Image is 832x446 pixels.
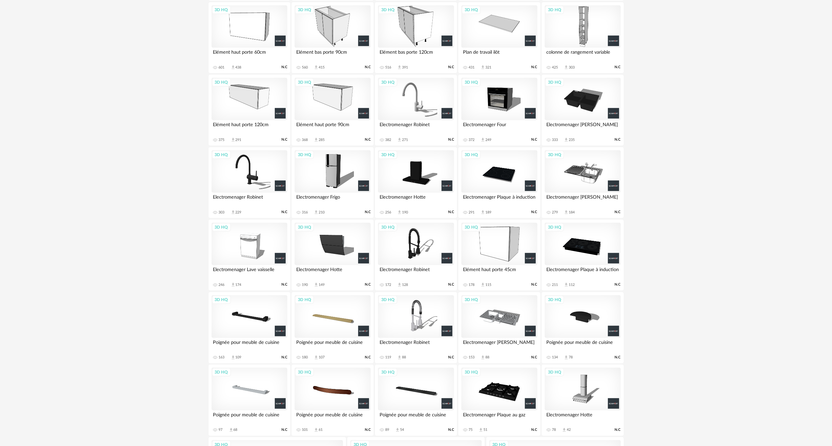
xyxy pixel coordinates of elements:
[462,151,481,159] div: 3D HQ
[480,210,485,215] span: Download icon
[365,65,371,70] span: N.C
[212,120,287,133] div: Elément haut porte 120cm
[542,365,623,436] a: 3D HQ Electromenager Hotte 78 Download icon 42 N.C
[461,193,537,206] div: Electromenager Plaque à induction
[462,368,481,376] div: 3D HQ
[314,355,319,360] span: Download icon
[295,410,370,424] div: Poignée pour meuble de cuisine
[478,428,483,432] span: Download icon
[461,120,537,133] div: Electromenager Four
[281,355,287,360] span: N.C
[545,338,620,351] div: Poignée pour meuble de cuisine
[281,428,287,432] span: N.C
[212,410,287,424] div: Poignée pour meuble de cuisine
[397,137,402,142] span: Download icon
[552,355,558,360] div: 134
[295,338,370,351] div: Poignée pour meuble de cuisine
[378,6,397,14] div: 3D HQ
[458,220,540,291] a: 3D HQ Elément haut porte 45cm 178 Download icon 115 N.C
[292,292,373,363] a: 3D HQ Poignée pour meuble de cuisine 180 Download icon 107 N.C
[292,75,373,146] a: 3D HQ Elément haut porte 90cm 368 Download icon 285 N.C
[319,138,325,142] div: 285
[212,223,231,232] div: 3D HQ
[319,210,325,215] div: 210
[385,138,391,142] div: 382
[462,78,481,87] div: 3D HQ
[469,355,474,360] div: 153
[469,65,474,70] div: 431
[365,355,371,360] span: N.C
[292,147,373,218] a: 3D HQ Electromenager Frigo 316 Download icon 210 N.C
[402,210,408,215] div: 190
[542,75,623,146] a: 3D HQ Electromenager [PERSON_NAME] 333 Download icon 235 N.C
[448,65,454,70] span: N.C
[219,138,225,142] div: 375
[209,365,290,436] a: 3D HQ Poignée pour meuble de cuisine 97 Download icon 68 N.C
[231,210,236,215] span: Download icon
[461,338,537,351] div: Electromenager [PERSON_NAME]
[314,65,319,70] span: Download icon
[281,210,287,214] span: N.C
[531,355,537,360] span: N.C
[236,210,242,215] div: 229
[385,283,391,287] div: 172
[402,65,408,70] div: 391
[531,65,537,70] span: N.C
[375,147,457,218] a: 3D HQ Electromenager Hotte 256 Download icon 190 N.C
[448,355,454,360] span: N.C
[545,410,620,424] div: Electromenager Hotte
[569,355,573,360] div: 78
[219,65,225,70] div: 601
[295,78,314,87] div: 3D HQ
[397,65,402,70] span: Download icon
[615,428,621,432] span: N.C
[385,428,389,432] div: 89
[378,78,397,87] div: 3D HQ
[209,147,290,218] a: 3D HQ Electromenager Robinet 303 Download icon 229 N.C
[378,265,454,278] div: Electromenager Robinet
[448,428,454,432] span: N.C
[569,138,575,142] div: 235
[545,265,620,278] div: Electromenager Plaque à induction
[236,138,242,142] div: 291
[281,137,287,142] span: N.C
[212,295,231,304] div: 3D HQ
[375,2,457,73] a: 3D HQ Elément bas porte 120cm 516 Download icon 391 N.C
[458,2,540,73] a: 3D HQ Plan de travail ilôt 431 Download icon 321 N.C
[448,137,454,142] span: N.C
[292,365,373,436] a: 3D HQ Poignée pour meuble de cuisine 101 Download icon 61 N.C
[545,368,564,376] div: 3D HQ
[236,355,242,360] div: 109
[485,138,491,142] div: 249
[319,428,323,432] div: 61
[212,338,287,351] div: Poignée pour meuble de cuisine
[462,6,481,14] div: 3D HQ
[545,151,564,159] div: 3D HQ
[378,120,454,133] div: Electromenager Robinet
[469,210,474,215] div: 291
[365,428,371,432] span: N.C
[397,210,402,215] span: Download icon
[485,283,491,287] div: 115
[231,65,236,70] span: Download icon
[615,65,621,70] span: N.C
[542,147,623,218] a: 3D HQ Electromenager [PERSON_NAME] 279 Download icon 184 N.C
[545,6,564,14] div: 3D HQ
[319,355,325,360] div: 107
[531,282,537,287] span: N.C
[234,428,238,432] div: 68
[219,210,225,215] div: 303
[209,75,290,146] a: 3D HQ Elément haut porte 120cm 375 Download icon 291 N.C
[378,223,397,232] div: 3D HQ
[292,220,373,291] a: 3D HQ Electromenager Hotte 190 Download icon 149 N.C
[480,282,485,287] span: Download icon
[314,282,319,287] span: Download icon
[365,282,371,287] span: N.C
[545,78,564,87] div: 3D HQ
[378,410,454,424] div: Poignée pour meuble de cuisine
[236,283,242,287] div: 174
[219,428,223,432] div: 97
[314,428,319,432] span: Download icon
[615,137,621,142] span: N.C
[212,48,287,61] div: Elément haut porte 60cm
